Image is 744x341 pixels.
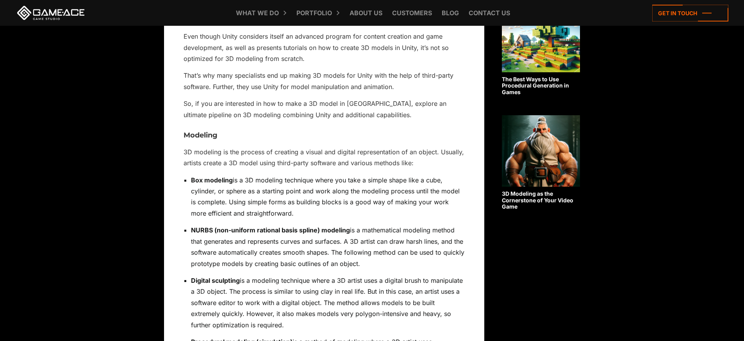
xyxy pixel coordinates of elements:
[502,115,580,187] img: Related
[652,5,728,21] a: Get in touch
[184,70,465,92] p: That’s why many specialists end up making 3D models for Unity with the help of third-party softwa...
[184,98,465,120] p: So, if you are interested in how to make a 3D model in [GEOGRAPHIC_DATA], explore an ultimate pip...
[502,115,580,210] a: 3D Modeling as the Cornerstone of Your Video Game
[184,132,465,139] h3: Modeling
[191,176,233,184] strong: Box modeling
[184,31,465,64] p: Even though Unity considers itself an advanced program for content creation and game development,...
[502,1,580,72] img: Related
[184,146,465,169] p: 3D modeling is the process of creating a visual and digital representation of an object. Usually,...
[502,1,580,96] a: The Best Ways to Use Procedural Generation in Games
[191,275,465,330] p: is a modeling technique where a 3D artist uses a digital brush to manipulate a 3D object. The pro...
[191,277,240,284] strong: Digital sculpting
[191,226,350,234] strong: NURBS (non-uniform rational basis spline) modeling
[191,175,465,219] p: is a 3D modeling technique where you take a simple shape like a cube, cylinder, or sphere as a st...
[191,225,465,269] p: is a mathematical modeling method that generates and represents curves and surfaces. A 3D artist ...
